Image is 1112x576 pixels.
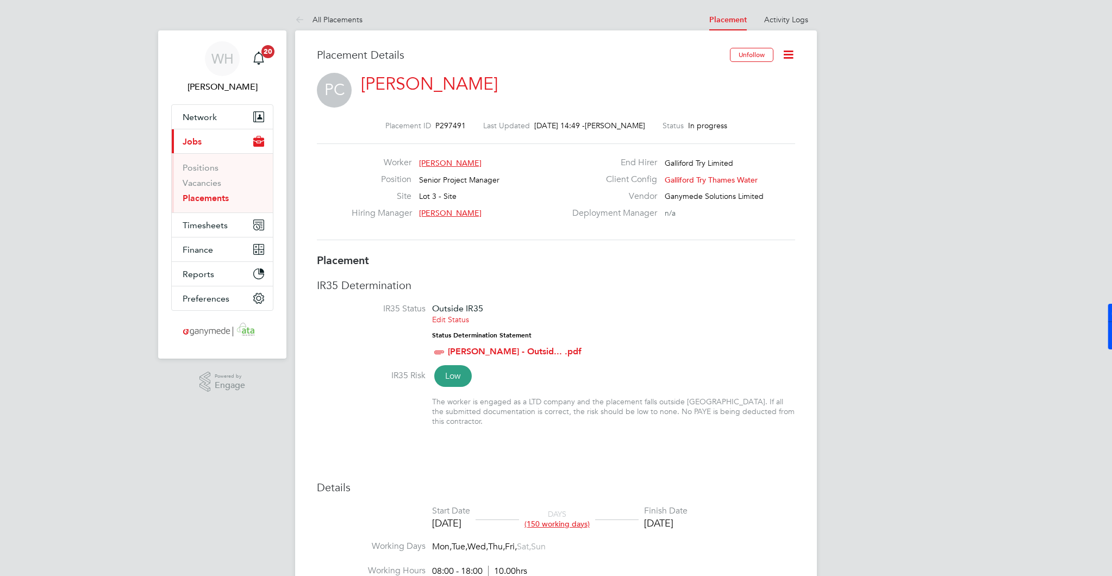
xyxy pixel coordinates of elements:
[517,541,531,552] span: Sat,
[172,153,273,212] div: Jobs
[172,237,273,261] button: Finance
[172,105,273,129] button: Network
[183,136,202,147] span: Jobs
[531,541,546,552] span: Sun
[317,48,722,62] h3: Placement Details
[183,162,218,173] a: Positions
[361,73,498,95] a: [PERSON_NAME]
[566,208,657,219] label: Deployment Manager
[215,372,245,381] span: Powered by
[317,370,426,381] label: IR35 Risk
[211,52,234,66] span: WH
[432,315,469,324] a: Edit Status
[665,158,733,168] span: Galliford Try Limited
[352,191,411,202] label: Site
[172,129,273,153] button: Jobs
[435,121,466,130] span: P297491
[317,73,352,108] span: PC
[764,15,808,24] a: Activity Logs
[183,220,228,230] span: Timesheets
[317,303,426,315] label: IR35 Status
[505,541,517,552] span: Fri,
[180,322,265,339] img: ganymedesolutions-logo-retina.png
[663,121,684,130] label: Status
[483,121,530,130] label: Last Updated
[183,269,214,279] span: Reports
[730,48,773,62] button: Unfollow
[432,397,795,427] div: The worker is engaged as a LTD company and the placement falls outside [GEOGRAPHIC_DATA]. If all ...
[352,174,411,185] label: Position
[644,505,688,517] div: Finish Date
[709,15,747,24] a: Placement
[566,191,657,202] label: Vendor
[452,541,467,552] span: Tue,
[432,303,483,314] span: Outside IR35
[183,178,221,188] a: Vacancies
[352,208,411,219] label: Hiring Manager
[317,278,795,292] h3: IR35 Determination
[352,157,411,168] label: Worker
[172,213,273,237] button: Timesheets
[295,15,363,24] a: All Placements
[172,262,273,286] button: Reports
[432,331,532,339] strong: Status Determination Statement
[432,505,470,517] div: Start Date
[171,41,273,93] a: WH[PERSON_NAME]
[183,293,229,304] span: Preferences
[317,480,795,494] h3: Details
[215,381,245,390] span: Engage
[665,208,676,218] span: n/a
[385,121,431,130] label: Placement ID
[448,346,582,356] a: [PERSON_NAME] - Outsid... .pdf
[434,365,472,387] span: Low
[566,174,657,185] label: Client Config
[566,157,657,168] label: End Hirer
[248,41,270,76] a: 20
[419,191,457,201] span: Lot 3 - Site
[183,245,213,255] span: Finance
[261,45,274,58] span: 20
[432,541,452,552] span: Mon,
[534,121,585,130] span: [DATE] 14:49 -
[665,191,764,201] span: Ganymede Solutions Limited
[199,372,246,392] a: Powered byEngage
[467,541,488,552] span: Wed,
[644,517,688,529] div: [DATE]
[432,517,470,529] div: [DATE]
[688,121,727,130] span: In progress
[183,193,229,203] a: Placements
[171,80,273,93] span: William Heath
[419,175,499,185] span: Senior Project Manager
[158,30,286,359] nav: Main navigation
[585,121,645,130] span: [PERSON_NAME]
[171,322,273,339] a: Go to home page
[419,158,482,168] span: [PERSON_NAME]
[317,254,369,267] b: Placement
[524,519,590,529] span: (150 working days)
[183,112,217,122] span: Network
[419,208,482,218] span: [PERSON_NAME]
[665,175,758,185] span: Galliford Try Thames Water
[488,541,505,552] span: Thu,
[519,509,595,529] div: DAYS
[317,541,426,552] label: Working Days
[172,286,273,310] button: Preferences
